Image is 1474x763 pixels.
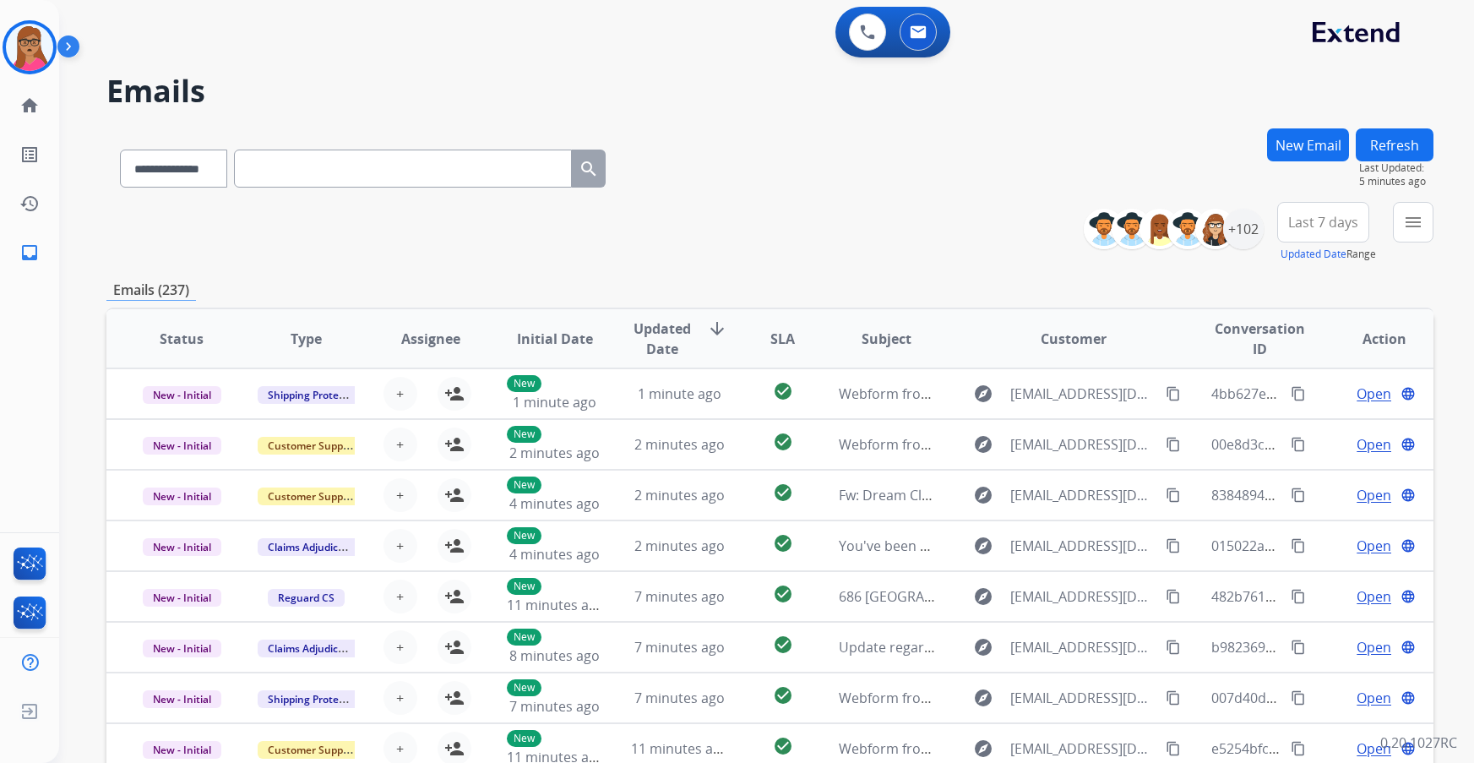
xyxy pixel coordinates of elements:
span: SLA [770,329,795,349]
span: Open [1357,637,1391,657]
span: [EMAIL_ADDRESS][DOMAIN_NAME] [1010,637,1157,657]
span: + [396,485,404,505]
mat-icon: language [1401,386,1416,401]
span: Claims Adjudication [258,640,373,657]
span: 7 minutes ago [509,697,600,716]
button: + [383,478,417,512]
span: New - Initial [143,741,221,759]
span: 482b7619-a306-4369-846e-e2887d5e7f21 [1211,587,1470,606]
span: [EMAIL_ADDRESS][DOMAIN_NAME] [1010,384,1157,404]
span: + [396,536,404,556]
img: avatar [6,24,53,71]
mat-icon: content_copy [1291,690,1306,706]
span: New - Initial [143,538,221,556]
span: Status [160,329,204,349]
mat-icon: menu [1403,212,1423,232]
span: Webform from [EMAIL_ADDRESS][DOMAIN_NAME] on [DATE] [839,739,1221,758]
button: + [383,630,417,664]
span: Customer Support [258,488,367,505]
span: Conversation ID [1211,319,1308,359]
mat-icon: check_circle [773,584,793,604]
mat-icon: language [1401,589,1416,604]
mat-icon: content_copy [1291,437,1306,452]
span: 11 minutes ago [631,739,729,758]
span: 2 minutes ago [634,435,725,454]
mat-icon: explore [973,586,993,607]
mat-icon: content_copy [1166,640,1181,655]
mat-icon: person_add [444,485,465,505]
span: Open [1357,485,1391,505]
span: 015022a2-2a15-4cbb-8de8-0ee158ec630c [1211,537,1471,555]
button: Last 7 days [1277,202,1369,243]
p: New [507,426,541,443]
mat-icon: content_copy [1166,589,1181,604]
th: Action [1309,309,1433,368]
span: New - Initial [143,386,221,404]
mat-icon: explore [973,688,993,708]
span: + [396,637,404,657]
span: Initial Date [517,329,593,349]
span: Subject [862,329,911,349]
mat-icon: content_copy [1291,488,1306,503]
span: Open [1357,586,1391,607]
mat-icon: explore [973,434,993,455]
mat-icon: language [1401,488,1416,503]
span: [EMAIL_ADDRESS][DOMAIN_NAME] [1010,688,1157,708]
span: New - Initial [143,437,221,455]
span: [EMAIL_ADDRESS][DOMAIN_NAME] [1010,536,1157,556]
span: Webform from [EMAIL_ADDRESS][DOMAIN_NAME] on [DATE] [839,689,1221,707]
mat-icon: content_copy [1166,741,1181,756]
span: 1 minute ago [638,384,721,403]
span: 2 minutes ago [634,486,725,504]
p: New [507,527,541,544]
span: Customer Support [258,437,367,455]
p: New [507,578,541,595]
span: Range [1281,247,1376,261]
span: 7 minutes ago [634,587,725,606]
span: Open [1357,434,1391,455]
mat-icon: person_add [444,688,465,708]
span: New - Initial [143,488,221,505]
button: Refresh [1356,128,1433,161]
mat-icon: explore [973,738,993,759]
span: + [396,688,404,708]
button: Updated Date [1281,248,1346,261]
span: Open [1357,384,1391,404]
mat-icon: explore [973,637,993,657]
span: 4 minutes ago [509,494,600,513]
span: e5254bfc-68ed-4d5b-88bf-a344ec143650 [1211,739,1467,758]
span: Shipping Protection [258,690,373,708]
mat-icon: home [19,95,40,116]
div: +102 [1223,209,1264,249]
span: 5 minutes ago [1359,175,1433,188]
mat-icon: explore [973,485,993,505]
p: New [507,375,541,392]
mat-icon: content_copy [1291,741,1306,756]
span: 4bb627e6-d6f2-4e29-99bc-50b823533f1f [1211,384,1465,403]
mat-icon: person_add [444,637,465,657]
mat-icon: language [1401,690,1416,706]
mat-icon: check_circle [773,482,793,503]
span: Fw: Dream Cloud Mattress Extended warranty [839,486,1131,504]
p: New [507,730,541,747]
mat-icon: content_copy [1291,386,1306,401]
mat-icon: language [1401,538,1416,553]
span: Shipping Protection [258,386,373,404]
span: Updated Date [631,319,693,359]
span: 7 minutes ago [634,638,725,657]
button: + [383,681,417,715]
span: 007d40d8-2956-4259-9892-7e00df28efe9 [1211,689,1467,707]
span: Reguard CS [268,589,345,607]
span: [EMAIL_ADDRESS][DOMAIN_NAME] [1010,586,1157,607]
span: b9823699-5a23-4f02-8fe7-6ebef5e449ac [1211,638,1462,657]
mat-icon: person_add [444,536,465,556]
mat-icon: person_add [444,384,465,404]
span: 11 minutes ago [507,596,605,614]
h2: Emails [106,74,1433,108]
mat-icon: check_circle [773,381,793,401]
span: [EMAIL_ADDRESS][DOMAIN_NAME] [1010,738,1157,759]
mat-icon: content_copy [1166,437,1181,452]
span: 2 minutes ago [509,444,600,462]
mat-icon: check_circle [773,533,793,553]
mat-icon: person_add [444,738,465,759]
